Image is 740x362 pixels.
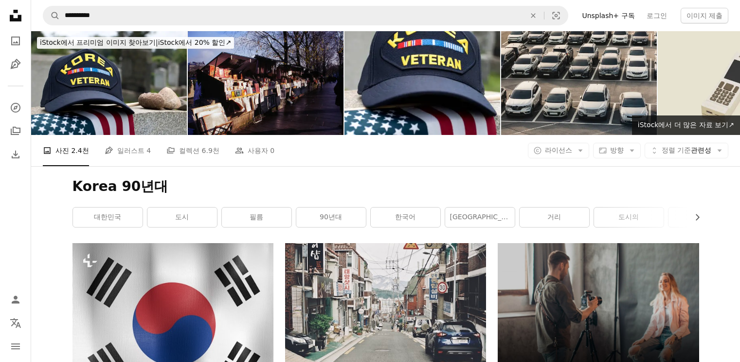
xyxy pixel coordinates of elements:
[593,143,641,158] button: 방향
[166,135,219,166] a: 컬렉션 6.9천
[523,6,544,25] button: 삭제
[638,121,734,129] span: iStock에서 더 많은 자료 보기 ↗
[371,208,440,227] a: 한국어
[6,98,25,117] a: 탐색
[6,55,25,74] a: 일러스트
[344,31,500,135] img: 한국전쟁 참전 용사들이 묘지묘 위에 모자를 씌워
[6,31,25,51] a: 사진
[270,145,274,156] span: 0
[544,6,568,25] button: 시각적 검색
[662,146,711,155] span: 관련성
[6,290,25,309] a: 로그인 / 가입
[610,146,624,154] span: 방향
[43,6,60,25] button: Unsplash 검색
[576,8,640,23] a: Unsplash+ 구독
[641,8,673,23] a: 로그인
[681,8,728,23] button: 이미지 제출
[43,6,568,25] form: 사이트 전체에서 이미지 찾기
[188,31,343,135] img: 파리
[445,208,515,227] a: [GEOGRAPHIC_DATA]
[147,208,217,227] a: 도시
[668,208,738,227] a: 건물
[72,178,699,195] h1: Korea 90년대
[6,121,25,141] a: 컬렉션
[235,135,274,166] a: 사용자 0
[520,208,589,227] a: 거리
[6,313,25,333] button: 언어
[202,145,219,156] span: 6.9천
[105,135,151,166] a: 일러스트 4
[222,208,291,227] a: 필름
[645,143,728,158] button: 정렬 기준관련성
[296,208,366,227] a: 90년대
[6,337,25,356] button: 메뉴
[146,145,151,156] span: 4
[545,146,572,154] span: 라이선스
[501,31,657,135] img: 자동차 렌탈 사업 운송 서비스
[594,208,664,227] a: 도시의
[632,115,740,135] a: iStock에서 더 많은 자료 보기↗
[31,31,187,135] img: 유태인 묘지에서 애도하는 바위가 있는 묘비 위에 한국전쟁 참전 용사들모자
[31,31,240,55] a: iStock에서 프리미엄 이미지 찾아보기|iStock에서 20% 할인↗
[73,208,143,227] a: 대한민국
[688,208,699,227] button: 목록을 오른쪽으로 스크롤
[528,143,589,158] button: 라이선스
[6,145,25,164] a: 다운로드 내역
[40,38,231,46] span: iStock에서 20% 할인 ↗
[662,146,691,154] span: 정렬 기준
[285,307,486,316] a: 길가에 주차된 차
[72,319,273,328] a: 대한민국의 국기
[40,38,158,46] span: iStock에서 프리미엄 이미지 찾아보기 |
